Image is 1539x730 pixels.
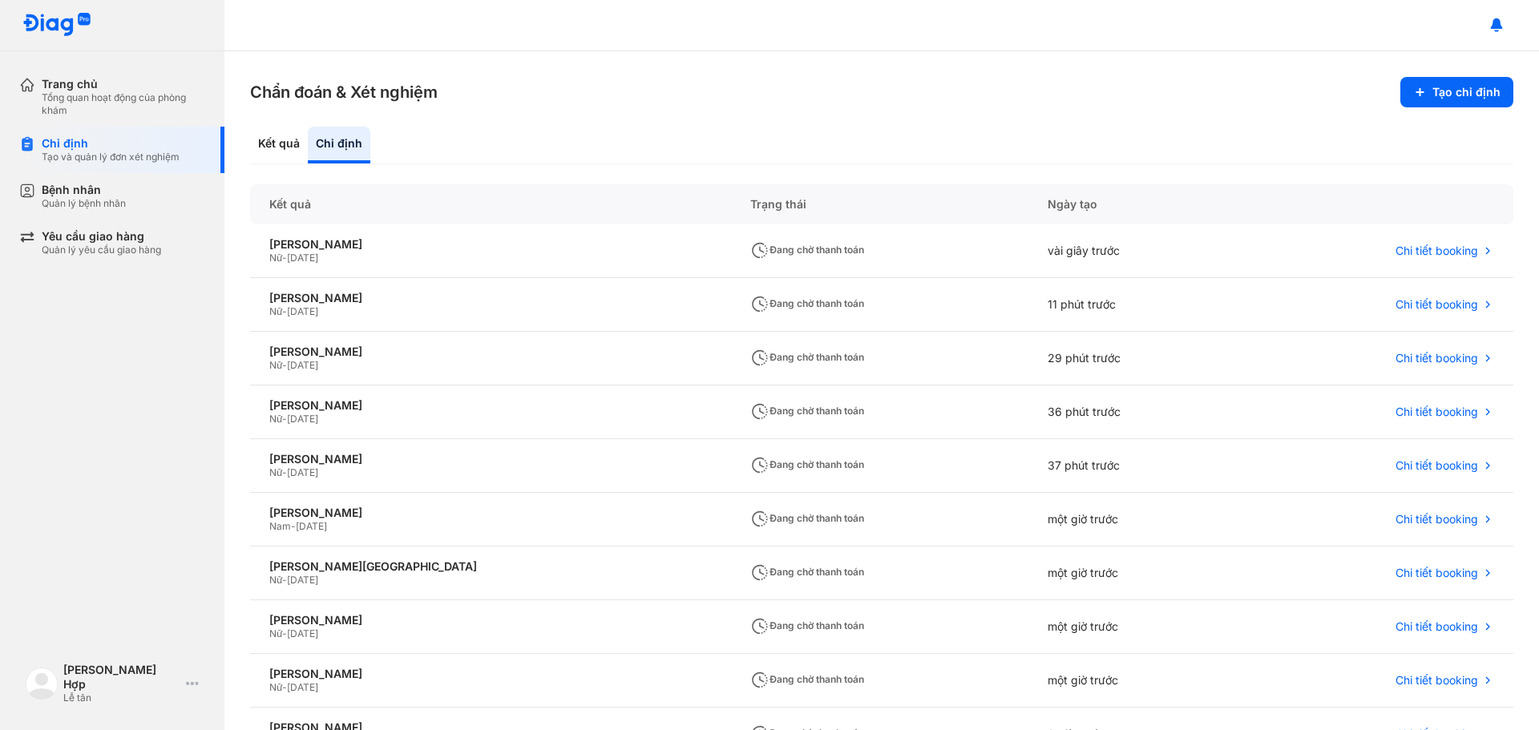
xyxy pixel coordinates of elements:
span: Chi tiết booking [1396,512,1478,526]
button: Tạo chỉ định [1400,77,1513,107]
div: một giờ trước [1028,654,1246,708]
div: Kết quả [250,184,731,224]
span: Nữ [269,252,282,264]
span: Nữ [269,305,282,317]
div: Quản lý bệnh nhân [42,197,126,210]
div: Kết quả [250,127,308,163]
div: [PERSON_NAME] [269,506,712,520]
span: Chi tiết booking [1396,405,1478,419]
div: [PERSON_NAME] Hợp [63,663,180,692]
div: [PERSON_NAME] [269,667,712,681]
span: Nữ [269,466,282,478]
span: Đang chờ thanh toán [750,512,864,524]
span: [DATE] [287,305,318,317]
span: Nữ [269,627,282,639]
span: Chi tiết booking [1396,566,1478,580]
img: logo [26,667,58,700]
div: [PERSON_NAME] [269,398,712,413]
div: [PERSON_NAME] [269,291,712,305]
span: - [291,520,296,532]
span: Đang chờ thanh toán [750,673,864,685]
div: một giờ trước [1028,546,1246,600]
div: [PERSON_NAME] [269,345,712,359]
span: Chi tiết booking [1396,673,1478,688]
div: Chỉ định [42,136,180,151]
span: [DATE] [287,574,318,586]
span: Đang chờ thanh toán [750,458,864,470]
span: - [282,359,287,371]
span: Chi tiết booking [1396,297,1478,312]
div: vài giây trước [1028,224,1246,278]
span: [DATE] [287,252,318,264]
div: Tổng quan hoạt động của phòng khám [42,91,205,117]
div: Lễ tân [63,692,180,704]
span: Chi tiết booking [1396,244,1478,258]
span: Chi tiết booking [1396,351,1478,365]
div: 29 phút trước [1028,332,1246,385]
div: 37 phút trước [1028,439,1246,493]
span: Chi tiết booking [1396,619,1478,634]
span: [DATE] [287,359,318,371]
span: Nữ [269,359,282,371]
div: Chỉ định [308,127,370,163]
div: Bệnh nhân [42,183,126,197]
div: Ngày tạo [1028,184,1246,224]
span: - [282,252,287,264]
span: - [282,305,287,317]
span: Đang chờ thanh toán [750,619,864,631]
span: [DATE] [287,413,318,425]
div: [PERSON_NAME] [269,237,712,252]
h3: Chẩn đoán & Xét nghiệm [250,81,438,103]
span: Nam [269,520,291,532]
span: [DATE] [287,681,318,693]
span: - [282,413,287,425]
span: [DATE] [287,466,318,478]
div: Trang chủ [42,77,205,91]
div: Trạng thái [731,184,1028,224]
span: [DATE] [296,520,327,532]
span: Nữ [269,681,282,693]
span: Đang chờ thanh toán [750,244,864,256]
span: - [282,681,287,693]
span: [DATE] [287,627,318,639]
div: [PERSON_NAME] [269,452,712,466]
div: Tạo và quản lý đơn xét nghiệm [42,151,180,163]
img: logo [22,13,91,38]
span: - [282,627,287,639]
span: Đang chờ thanh toán [750,405,864,417]
span: - [282,574,287,586]
span: Chi tiết booking [1396,458,1478,473]
div: một giờ trước [1028,493,1246,546]
div: Yêu cầu giao hàng [42,229,161,244]
div: 36 phút trước [1028,385,1246,439]
span: Nữ [269,574,282,586]
span: Đang chờ thanh toán [750,566,864,578]
span: Đang chờ thanh toán [750,297,864,309]
span: Đang chờ thanh toán [750,351,864,363]
div: Quản lý yêu cầu giao hàng [42,244,161,256]
div: [PERSON_NAME][GEOGRAPHIC_DATA] [269,559,712,574]
div: 11 phút trước [1028,278,1246,332]
span: - [282,466,287,478]
div: [PERSON_NAME] [269,613,712,627]
span: Nữ [269,413,282,425]
div: một giờ trước [1028,600,1246,654]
